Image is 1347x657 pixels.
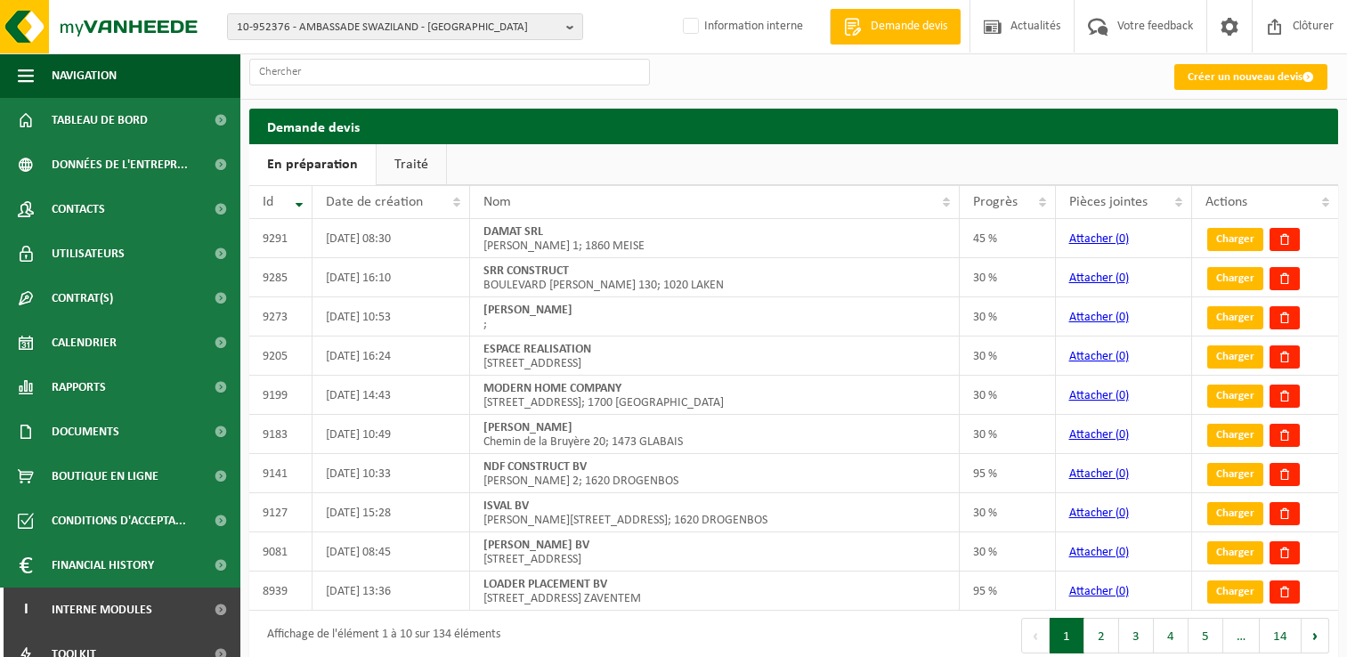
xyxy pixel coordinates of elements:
span: I [18,588,34,632]
span: Pièces jointes [1069,195,1148,209]
span: 0 [1119,311,1125,324]
td: [DATE] 16:10 [312,258,470,297]
a: Attacher (0) [1069,546,1129,559]
a: Attacher (0) [1069,272,1129,285]
span: Actions [1205,195,1247,209]
span: Calendrier [52,320,117,365]
td: 9127 [249,493,312,532]
td: 30 % [960,297,1055,337]
a: Attacher (0) [1069,350,1129,363]
span: Boutique en ligne [52,454,158,499]
span: Données de l'entrepr... [52,142,188,187]
button: Next [1302,618,1329,653]
td: [DATE] 13:36 [312,572,470,611]
span: 0 [1119,507,1125,520]
button: 4 [1154,618,1189,653]
td: 30 % [960,493,1055,532]
span: 0 [1119,467,1125,481]
span: Rapports [52,365,106,410]
td: 9273 [249,297,312,337]
a: Demande devis [830,9,961,45]
td: 8939 [249,572,312,611]
strong: [PERSON_NAME] [483,304,572,317]
td: 9205 [249,337,312,376]
a: Attacher (0) [1069,311,1129,324]
td: [DATE] 15:28 [312,493,470,532]
td: [PERSON_NAME][STREET_ADDRESS]; 1620 DROGENBOS [470,493,961,532]
div: Affichage de l'élément 1 à 10 sur 134 éléments [258,620,500,652]
span: 0 [1119,585,1125,598]
td: [STREET_ADDRESS] [470,532,961,572]
td: Chemin de la Bruyère 20; 1473 GLABAIS [470,415,961,454]
a: Charger [1207,385,1263,408]
strong: [PERSON_NAME] BV [483,539,589,552]
a: En préparation [249,144,376,185]
h2: Demande devis [249,109,1338,143]
span: Contacts [52,187,105,231]
span: Progrès [973,195,1018,209]
a: Charger [1207,228,1263,251]
td: [DATE] 16:24 [312,337,470,376]
strong: ESPACE REALISATION [483,343,591,356]
button: Previous [1021,618,1050,653]
a: Charger [1207,345,1263,369]
td: 9291 [249,219,312,258]
td: [STREET_ADDRESS] [470,337,961,376]
strong: NDF CONSTRUCT BV [483,460,587,474]
label: Information interne [679,13,803,40]
td: [PERSON_NAME] 1; 1860 MEISE [470,219,961,258]
a: Charger [1207,502,1263,525]
span: 0 [1119,272,1125,285]
td: [STREET_ADDRESS] ZAVENTEM [470,572,961,611]
td: 9199 [249,376,312,415]
td: ; [470,297,961,337]
td: [PERSON_NAME] 2; 1620 DROGENBOS [470,454,961,493]
td: BOULEVARD [PERSON_NAME] 130; 1020 LAKEN [470,258,961,297]
a: Attacher (0) [1069,232,1129,246]
td: 95 % [960,572,1055,611]
td: 30 % [960,376,1055,415]
td: [STREET_ADDRESS]; 1700 [GEOGRAPHIC_DATA] [470,376,961,415]
a: Charger [1207,463,1263,486]
a: Charger [1207,541,1263,564]
td: [DATE] 10:49 [312,415,470,454]
span: 0 [1119,546,1125,559]
a: Attacher (0) [1069,585,1129,598]
span: Demande devis [866,18,952,36]
a: Attacher (0) [1069,507,1129,520]
td: 9141 [249,454,312,493]
span: Date de création [326,195,423,209]
span: 0 [1119,389,1125,402]
span: Contrat(s) [52,276,113,320]
span: Financial History [52,543,154,588]
button: 2 [1084,618,1119,653]
a: Charger [1207,580,1263,604]
button: 3 [1119,618,1154,653]
strong: [PERSON_NAME] [483,421,572,434]
td: [DATE] 08:30 [312,219,470,258]
td: 95 % [960,454,1055,493]
button: 10-952376 - AMBASSADE SWAZILAND - [GEOGRAPHIC_DATA] [227,13,583,40]
span: Id [263,195,273,209]
span: 0 [1119,232,1125,246]
strong: DAMAT SRL [483,225,543,239]
td: 9081 [249,532,312,572]
span: … [1223,618,1260,653]
button: 1 [1050,618,1084,653]
td: 30 % [960,258,1055,297]
span: Conditions d'accepta... [52,499,186,543]
strong: LOADER PLACEMENT BV [483,578,607,591]
a: Attacher (0) [1069,467,1129,481]
a: Charger [1207,267,1263,290]
input: Chercher [249,59,650,85]
a: Attacher (0) [1069,389,1129,402]
span: 0 [1119,350,1125,363]
strong: ISVAL BV [483,499,529,513]
span: Tableau de bord [52,98,148,142]
td: [DATE] 10:33 [312,454,470,493]
span: Documents [52,410,119,454]
span: 10-952376 - AMBASSADE SWAZILAND - [GEOGRAPHIC_DATA] [237,14,559,41]
td: 9183 [249,415,312,454]
td: [DATE] 14:43 [312,376,470,415]
button: 5 [1189,618,1223,653]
